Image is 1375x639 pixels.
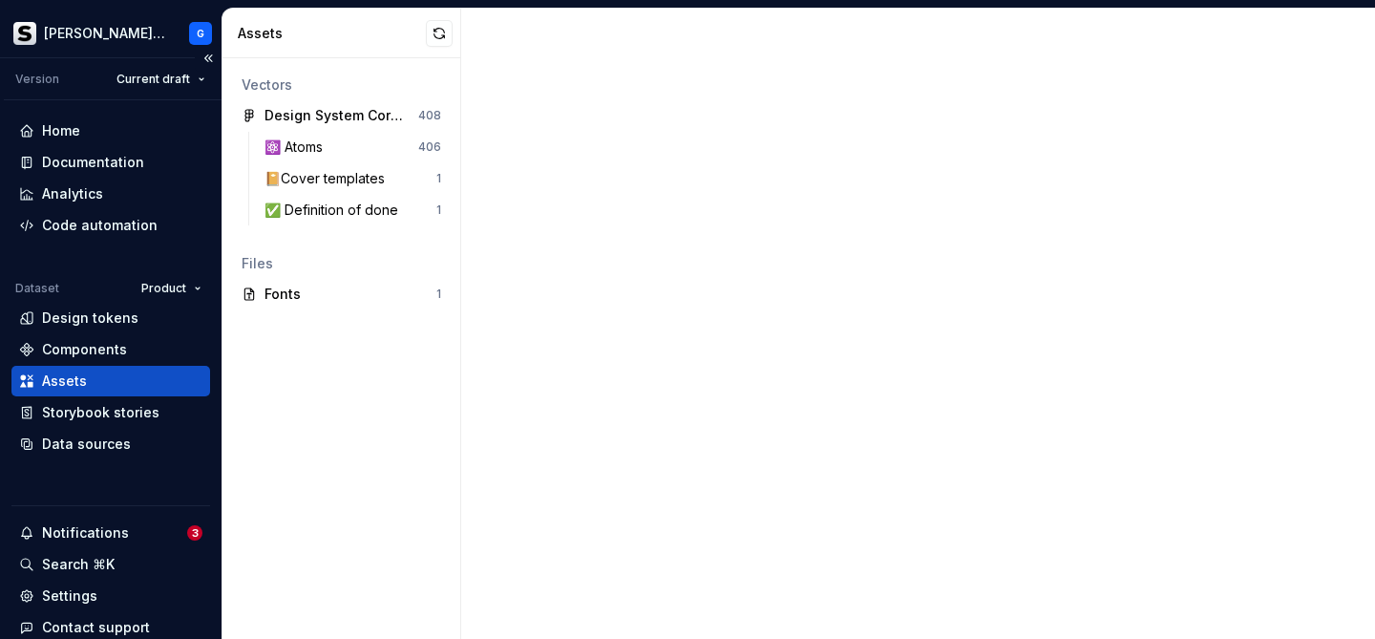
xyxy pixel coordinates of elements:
[42,372,87,391] div: Assets
[11,334,210,365] a: Components
[197,26,204,41] div: G
[242,254,441,273] div: Files
[264,106,407,125] div: Design System Core Components
[15,281,59,296] div: Dataset
[436,287,441,302] div: 1
[264,138,330,157] div: ⚛️ Atoms
[11,549,210,580] button: Search ⌘K
[242,75,441,95] div: Vectors
[257,195,449,225] a: ✅ Definition of done1
[11,147,210,178] a: Documentation
[108,66,214,93] button: Current draft
[133,275,210,302] button: Product
[238,24,426,43] div: Assets
[42,153,144,172] div: Documentation
[116,72,190,87] span: Current draft
[11,518,210,548] button: Notifications3
[418,139,441,155] div: 406
[264,201,406,220] div: ✅ Definition of done
[11,429,210,459] a: Data sources
[44,24,166,43] div: [PERSON_NAME] Prisma
[257,132,449,162] a: ⚛️ Atoms406
[42,435,131,454] div: Data sources
[11,116,210,146] a: Home
[42,555,115,574] div: Search ⌘K
[436,202,441,218] div: 1
[11,581,210,611] a: Settings
[42,340,127,359] div: Components
[11,179,210,209] a: Analytics
[11,210,210,241] a: Code automation
[42,184,103,203] div: Analytics
[257,163,449,194] a: 📔Cover templates1
[11,397,210,428] a: Storybook stories
[11,366,210,396] a: Assets
[4,12,218,53] button: [PERSON_NAME] PrismaG
[42,403,159,422] div: Storybook stories
[42,309,138,328] div: Design tokens
[418,108,441,123] div: 408
[187,525,202,541] span: 3
[42,121,80,140] div: Home
[42,216,158,235] div: Code automation
[15,72,59,87] div: Version
[11,303,210,333] a: Design tokens
[264,169,392,188] div: 📔Cover templates
[234,279,449,309] a: Fonts1
[234,100,449,131] a: Design System Core Components408
[13,22,36,45] img: 70f0b34c-1a93-4a5d-86eb-502ec58ca862.png
[436,171,441,186] div: 1
[195,45,222,72] button: Collapse sidebar
[42,586,97,606] div: Settings
[141,281,186,296] span: Product
[42,523,129,543] div: Notifications
[264,285,436,304] div: Fonts
[42,618,150,637] div: Contact support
